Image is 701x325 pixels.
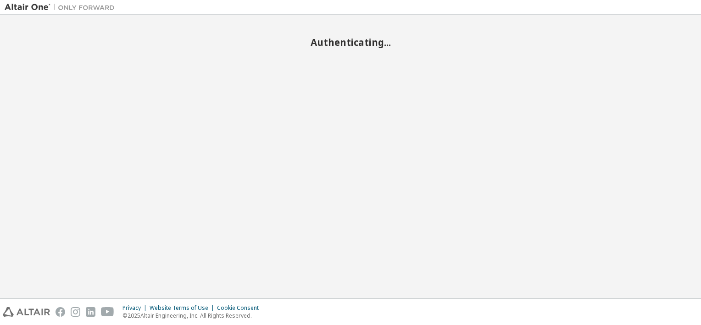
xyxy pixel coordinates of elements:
[150,304,217,312] div: Website Terms of Use
[122,304,150,312] div: Privacy
[71,307,80,317] img: instagram.svg
[56,307,65,317] img: facebook.svg
[5,36,696,48] h2: Authenticating...
[86,307,95,317] img: linkedin.svg
[5,3,119,12] img: Altair One
[217,304,264,312] div: Cookie Consent
[101,307,114,317] img: youtube.svg
[122,312,264,319] p: © 2025 Altair Engineering, Inc. All Rights Reserved.
[3,307,50,317] img: altair_logo.svg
